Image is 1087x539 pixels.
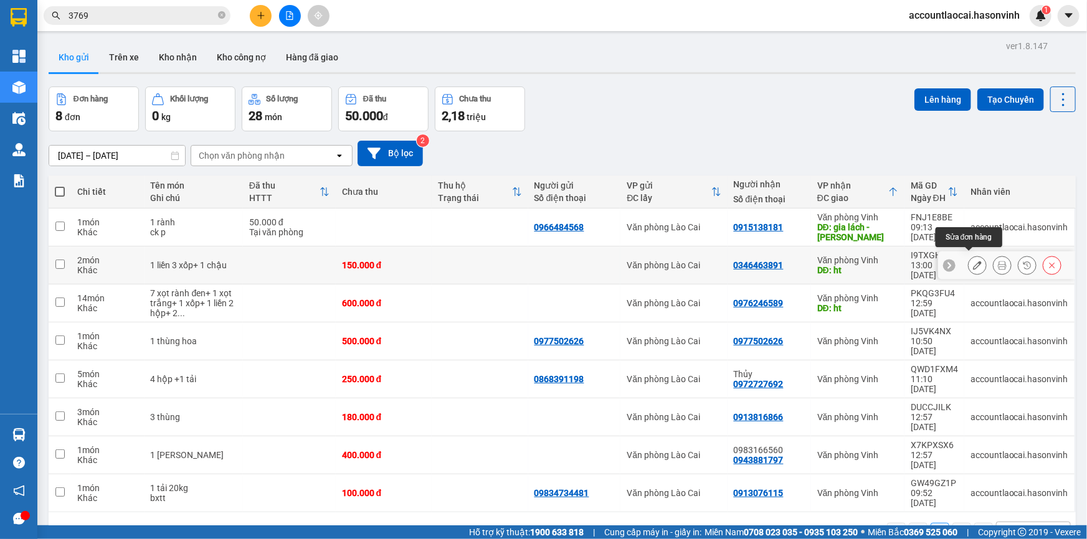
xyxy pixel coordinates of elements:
[249,180,320,190] div: Đã thu
[817,255,898,265] div: Văn phòng Vinh
[734,260,784,270] div: 0346463891
[1063,10,1075,21] span: caret-down
[817,222,898,242] div: DĐ: gia lách - nghi xuân
[199,149,285,162] div: Chọn văn phòng nhận
[77,417,138,427] div: Khác
[817,412,898,422] div: Văn phòng Vinh
[734,222,784,232] div: 0915138181
[734,455,784,465] div: 0943881797
[249,193,320,203] div: HTTT
[734,488,784,498] div: 0913076115
[817,265,898,275] div: DĐ: ht
[971,488,1068,498] div: accountlaocai.hasonvinh
[593,525,595,539] span: |
[534,374,584,384] div: 0868391198
[257,11,265,20] span: plus
[1018,528,1027,537] span: copyright
[151,288,237,318] div: 7 xọt rành đen+ 1 xọt trắng+ 1 xốp+ 1 liền 2 hộp+ 2 hộp
[904,527,957,537] strong: 0369 525 060
[145,87,235,131] button: Khối lượng0kg
[13,457,25,469] span: question-circle
[151,493,237,503] div: bxtt
[435,87,525,131] button: Chưa thu2,18 triệu
[77,369,138,379] div: 5 món
[342,450,425,460] div: 400.000 đ
[267,95,298,103] div: Số lượng
[342,298,425,308] div: 600.000 đ
[1058,5,1080,27] button: caret-down
[151,193,237,203] div: Ghi chú
[534,222,584,232] div: 0966484568
[69,9,216,22] input: Tìm tên, số ĐT hoặc mã đơn
[971,374,1068,384] div: accountlaocai.hasonvinh
[936,227,1002,247] div: Sửa đơn hàng
[734,412,784,422] div: 0913816866
[534,336,584,346] div: 0977502626
[314,11,323,20] span: aim
[432,176,528,209] th: Toggle SortBy
[914,88,971,111] button: Lên hàng
[627,450,721,460] div: Văn phòng Lào Cai
[911,488,958,508] div: 09:52 [DATE]
[627,298,721,308] div: Văn phòng Lào Cai
[12,50,26,63] img: dashboard-icon
[817,374,898,384] div: Văn phòng Vinh
[911,364,958,374] div: QWD1FXM4
[77,187,138,197] div: Chi tiết
[49,146,185,166] input: Select a date range.
[342,187,425,197] div: Chưa thu
[77,407,138,417] div: 3 món
[817,450,898,460] div: Văn phòng Vinh
[968,256,987,274] div: Sửa đơn hàng
[911,326,958,336] div: IJ5VK4NX
[77,455,138,465] div: Khác
[77,445,138,455] div: 1 món
[77,255,138,265] div: 2 món
[817,212,898,222] div: Văn phòng Vinh
[861,530,865,535] span: ⚪️
[1042,6,1051,14] sup: 1
[151,483,237,493] div: 1 tải 20kg
[911,212,958,222] div: FNJ1E8BE
[77,265,138,275] div: Khác
[308,5,330,27] button: aim
[342,412,425,422] div: 180.000 đ
[276,42,348,72] button: Hàng đã giao
[971,187,1068,197] div: Nhân viên
[12,143,26,156] img: warehouse-icon
[149,42,207,72] button: Kho nhận
[1035,10,1047,21] img: icon-new-feature
[49,87,139,131] button: Đơn hàng8đơn
[77,227,138,237] div: Khác
[249,108,262,123] span: 28
[744,527,858,537] strong: 0708 023 035 - 0935 103 250
[627,488,721,498] div: Văn phòng Lào Cai
[249,217,330,227] div: 50.000 đ
[817,303,898,313] div: DĐ: ht
[152,108,159,123] span: 0
[265,112,282,122] span: món
[534,180,615,190] div: Người gửi
[734,194,805,204] div: Số điện thoại
[77,217,138,227] div: 1 món
[604,525,701,539] span: Cung cấp máy in - giấy in:
[7,72,100,93] h2: QWD1FXM4
[460,95,491,103] div: Chưa thu
[868,525,957,539] span: Miền Bắc
[911,374,958,394] div: 11:10 [DATE]
[65,72,301,151] h2: VP Nhận: Văn phòng Vinh
[620,176,727,209] th: Toggle SortBy
[151,260,237,270] div: 1 liền 3 xốp+ 1 chậu
[77,293,138,303] div: 14 món
[12,428,26,441] img: warehouse-icon
[77,379,138,389] div: Khác
[52,11,60,20] span: search
[438,193,511,203] div: Trạng thái
[342,374,425,384] div: 250.000 đ
[243,176,336,209] th: Toggle SortBy
[279,5,301,27] button: file-add
[705,525,858,539] span: Miền Nam
[911,412,958,432] div: 12:57 [DATE]
[627,336,721,346] div: Văn phòng Lào Cai
[77,303,138,313] div: Khác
